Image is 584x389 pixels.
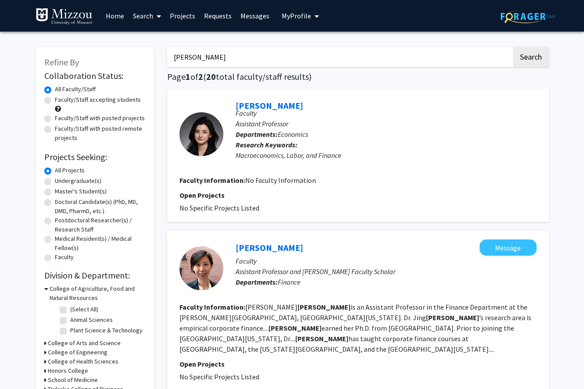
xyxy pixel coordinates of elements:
[48,348,107,357] h3: College of Engineering
[48,375,98,385] h3: School of Medicine
[70,315,113,325] label: Animal Sciences
[236,242,303,253] a: [PERSON_NAME]
[7,350,37,382] iframe: Chat
[55,95,141,104] label: Faculty/Staff accepting students
[236,118,537,129] p: Assistant Professor
[245,176,316,185] span: No Faculty Information
[236,0,274,31] a: Messages
[236,256,537,266] p: Faculty
[55,166,85,175] label: All Projects
[50,284,145,303] h3: College of Agriculture, Food and Natural Resources
[70,326,143,335] label: Plant Science & Technology
[55,85,96,94] label: All Faculty/Staff
[44,57,79,68] span: Refine By
[426,313,479,322] b: [PERSON_NAME]
[179,176,245,185] b: Faculty Information:
[179,203,259,212] span: No Specific Projects Listed
[48,339,121,348] h3: College of Arts and Science
[55,216,145,234] label: Postdoctoral Researcher(s) / Research Staff
[44,270,145,281] h2: Division & Department:
[44,71,145,81] h2: Collaboration Status:
[200,0,236,31] a: Requests
[480,239,537,256] button: Message Jing Wang
[297,303,351,311] b: [PERSON_NAME]
[129,0,165,31] a: Search
[236,100,303,111] a: [PERSON_NAME]
[48,366,88,375] h3: Honors College
[55,197,145,216] label: Doctoral Candidate(s) (PhD, MD, DMD, PharmD, etc.)
[55,114,145,123] label: Faculty/Staff with posted projects
[198,71,203,82] span: 2
[179,372,259,381] span: No Specific Projects Listed
[513,47,549,67] button: Search
[269,324,322,332] b: [PERSON_NAME]
[282,11,311,20] span: My Profile
[501,10,555,23] img: ForagerOne Logo
[36,8,93,25] img: University of Missouri Logo
[179,190,537,200] p: Open Projects
[179,303,531,353] fg-read-more: [PERSON_NAME] is an Assistant Professor in the Finance Department at the [PERSON_NAME][GEOGRAPHIC...
[278,130,308,139] span: Economics
[278,278,301,286] span: Finance
[165,0,200,31] a: Projects
[55,176,101,186] label: Undergraduate(s)
[179,303,245,311] b: Faculty Information:
[236,130,278,139] b: Departments:
[236,150,537,161] div: Macroeconomics, Labor, and Finance
[179,359,537,369] p: Open Projects
[236,278,278,286] b: Departments:
[55,234,145,253] label: Medical Resident(s) / Medical Fellow(s)
[295,334,348,343] b: [PERSON_NAME]
[48,357,118,366] h3: College of Health Sciences
[55,124,145,143] label: Faculty/Staff with posted remote projects
[167,71,549,82] h1: Page of ( total faculty/staff results)
[186,71,190,82] span: 1
[236,266,537,277] p: Assistant Professor and [PERSON_NAME] Faculty Scholar
[70,305,98,314] label: (Select All)
[55,187,107,196] label: Master's Student(s)
[236,108,537,118] p: Faculty
[101,0,129,31] a: Home
[44,152,145,162] h2: Projects Seeking:
[236,140,297,149] b: Research Keywords:
[167,47,512,67] input: Search Keywords
[55,253,74,262] label: Faculty
[206,71,216,82] span: 20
